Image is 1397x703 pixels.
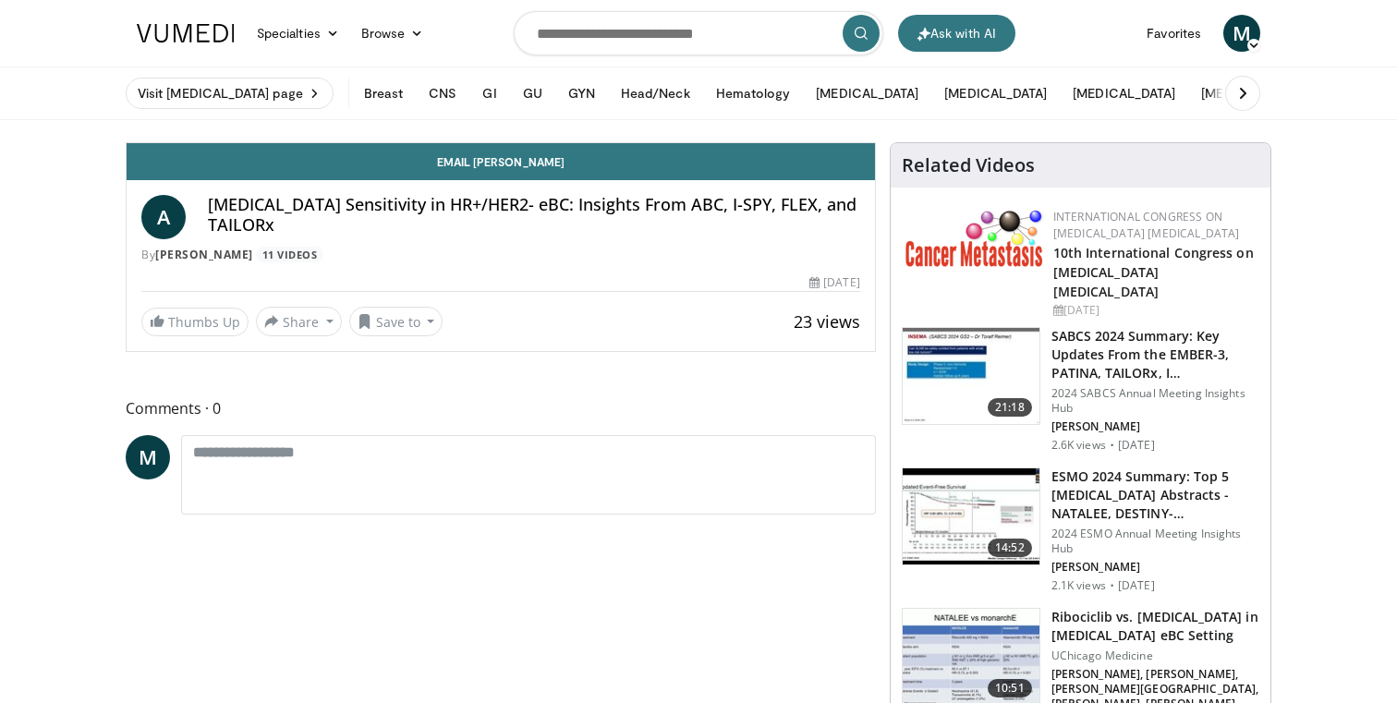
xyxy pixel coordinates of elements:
[1051,527,1259,556] p: 2024 ESMO Annual Meeting Insights Hub
[353,75,414,112] button: Breast
[988,539,1032,557] span: 14:52
[349,307,443,336] button: Save to
[1118,578,1155,593] p: [DATE]
[1051,327,1259,382] h3: SABCS 2024 Summary: Key Updates From the EMBER-3, PATINA, TAILORx, I…
[471,75,507,112] button: GI
[902,327,1259,453] a: 21:18 SABCS 2024 Summary: Key Updates From the EMBER-3, PATINA, TAILORx, I… 2024 SABCS Annual Mee...
[905,209,1044,267] img: 6ff8bc22-9509-4454-a4f8-ac79dd3b8976.png.150x105_q85_autocrop_double_scale_upscale_version-0.2.png
[137,24,235,42] img: VuMedi Logo
[208,195,860,235] h4: [MEDICAL_DATA] Sensitivity in HR+/HER2- eBC: Insights From ABC, I-SPY, FLEX, and TAILORx
[988,679,1032,697] span: 10:51
[1051,648,1259,663] p: UChicago Medicine
[1053,302,1256,319] div: [DATE]
[898,15,1015,52] button: Ask with AI
[902,467,1259,593] a: 14:52 ESMO 2024 Summary: Top 5 [MEDICAL_DATA] Abstracts - NATALEE, DESTINY-… 2024 ESMO Annual Mee...
[141,247,860,263] div: By
[126,78,334,109] a: Visit [MEDICAL_DATA] page
[1051,467,1259,523] h3: ESMO 2024 Summary: Top 5 [MEDICAL_DATA] Abstracts - NATALEE, DESTINY-…
[512,75,553,112] button: GU
[903,468,1039,564] img: 4dc86604-d745-48e7-9cc5-9dbcfc0d4932.150x105_q85_crop-smart_upscale.jpg
[610,75,701,112] button: Head/Neck
[1051,386,1259,416] p: 2024 SABCS Annual Meeting Insights Hub
[155,247,253,262] a: [PERSON_NAME]
[1051,608,1259,645] h3: Ribociclib vs. [MEDICAL_DATA] in [MEDICAL_DATA] eBC Setting
[1053,209,1240,241] a: International Congress on [MEDICAL_DATA] [MEDICAL_DATA]
[1051,438,1106,453] p: 2.6K views
[1190,75,1315,112] button: [MEDICAL_DATA]
[1051,419,1259,434] p: [PERSON_NAME]
[1062,75,1186,112] button: [MEDICAL_DATA]
[350,15,435,52] a: Browse
[246,15,350,52] a: Specialties
[126,396,876,420] span: Comments 0
[1053,244,1254,300] a: 10th International Congress on [MEDICAL_DATA] [MEDICAL_DATA]
[514,11,883,55] input: Search topics, interventions
[1136,15,1212,52] a: Favorites
[557,75,606,112] button: GYN
[1110,438,1114,453] div: ·
[794,310,860,333] span: 23 views
[1118,438,1155,453] p: [DATE]
[418,75,468,112] button: CNS
[256,307,342,336] button: Share
[705,75,802,112] button: Hematology
[256,247,323,262] a: 11 Videos
[1051,560,1259,575] p: [PERSON_NAME]
[809,274,859,291] div: [DATE]
[805,75,929,112] button: [MEDICAL_DATA]
[127,143,875,180] a: Email [PERSON_NAME]
[903,328,1039,424] img: 24788a67-60a2-4554-b753-a3698dbabb20.150x105_q85_crop-smart_upscale.jpg
[988,398,1032,417] span: 21:18
[902,154,1035,176] h4: Related Videos
[1051,578,1106,593] p: 2.1K views
[126,435,170,479] a: M
[141,308,249,336] a: Thumbs Up
[141,195,186,239] a: A
[1110,578,1114,593] div: ·
[1223,15,1260,52] a: M
[933,75,1058,112] button: [MEDICAL_DATA]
